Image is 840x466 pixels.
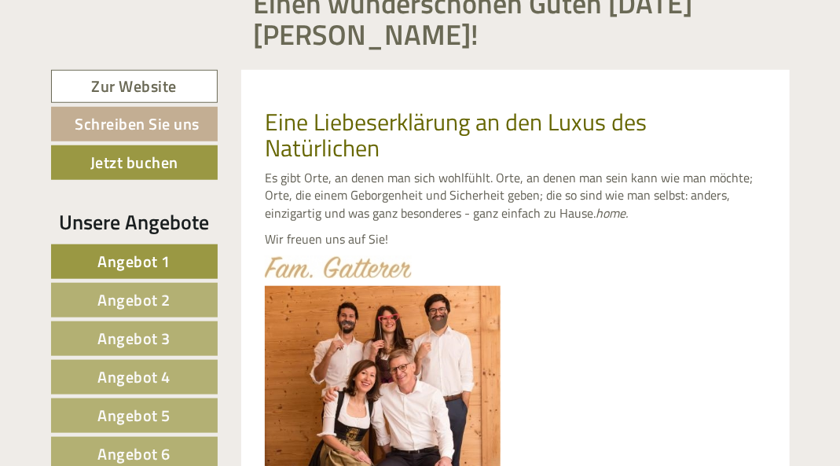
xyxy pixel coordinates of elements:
[596,204,628,222] em: home.
[98,442,171,466] span: Angebot 6
[51,145,218,180] a: Jetzt buchen
[265,256,412,278] img: image
[265,169,766,223] p: Es gibt Orte, an denen man sich wohlfühlt. Orte, an denen man sein kann wie man möchte; Orte, die...
[98,326,171,350] span: Angebot 3
[51,207,218,237] div: Unsere Angebote
[265,104,647,166] span: Eine Liebeserklärung an den Luxus des Natürlichen
[98,288,171,312] span: Angebot 2
[51,107,218,141] a: Schreiben Sie uns
[98,365,171,389] span: Angebot 4
[51,70,218,104] a: Zur Website
[98,403,171,427] span: Angebot 5
[98,249,171,273] span: Angebot 1
[265,230,766,248] p: Wir freuen uns auf Sie!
